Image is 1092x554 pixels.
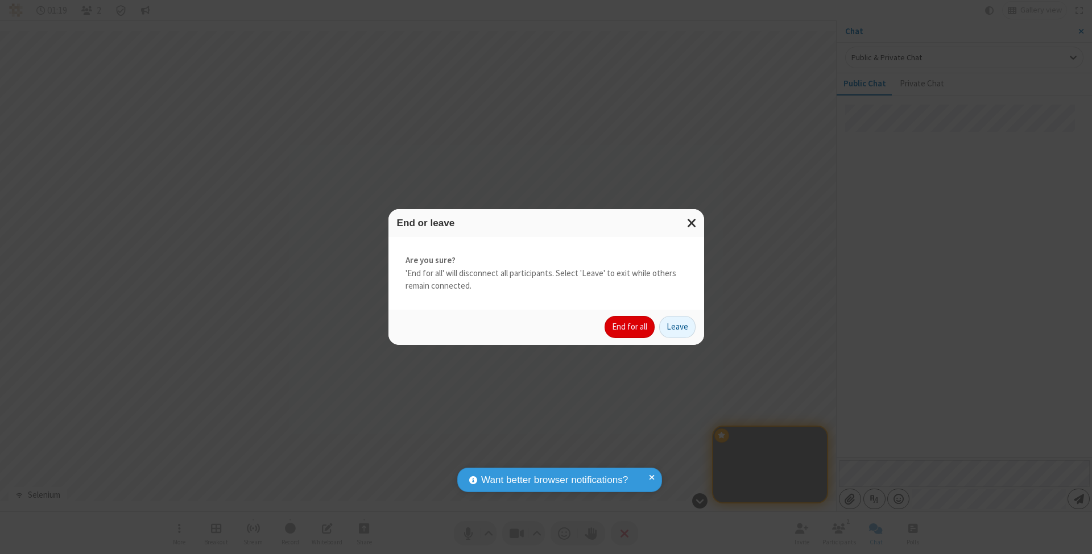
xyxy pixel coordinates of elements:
button: Close modal [680,209,704,237]
strong: Are you sure? [406,254,687,267]
h3: End or leave [397,218,696,228]
span: Want better browser notifications? [481,473,628,488]
button: Leave [659,316,696,339]
div: 'End for all' will disconnect all participants. Select 'Leave' to exit while others remain connec... [388,237,704,310]
button: End for all [605,316,655,339]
